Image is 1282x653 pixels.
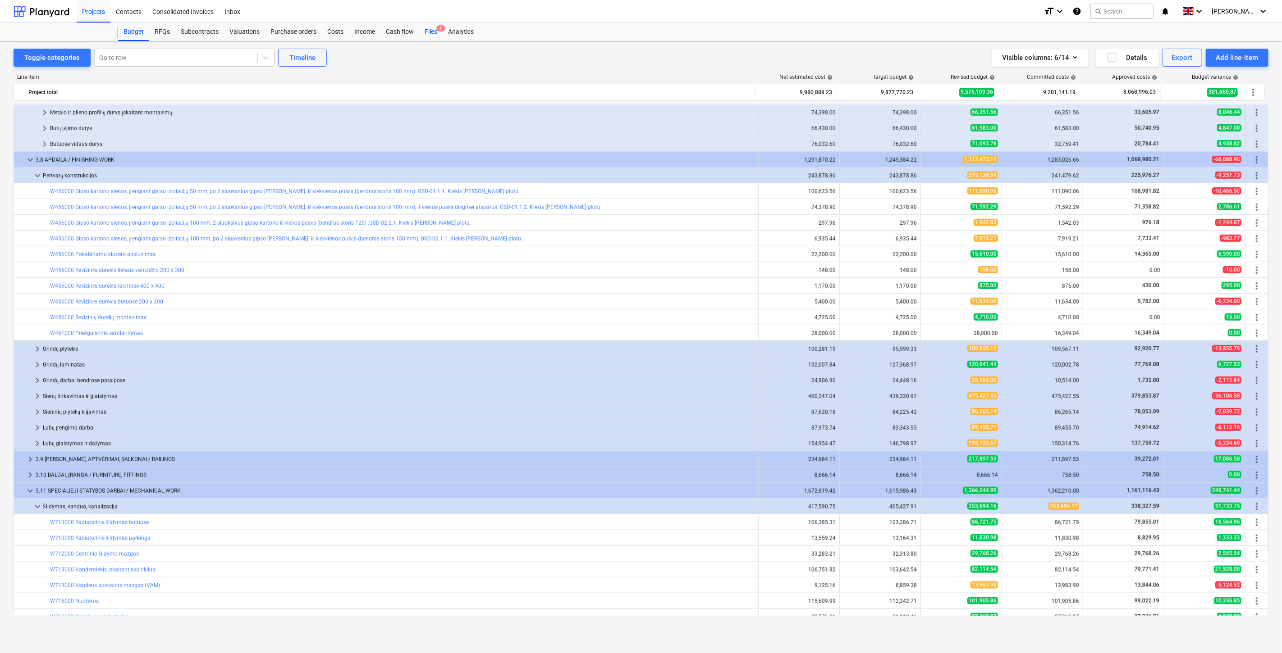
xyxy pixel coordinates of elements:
[1206,49,1268,67] button: Add line-item
[1212,156,1241,163] span: -68,088.90
[1150,75,1157,80] span: help
[843,251,917,258] div: 22,200.00
[925,330,998,336] div: 28,000.00
[1251,564,1262,575] span: More actions
[843,314,917,321] div: 4,725.00
[1251,249,1262,260] span: More actions
[843,157,917,163] div: 1,245,384.22
[843,204,917,210] div: 74,378.90
[1134,330,1160,336] span: 16,349.04
[843,456,917,463] div: 234,984.11
[50,614,128,620] a: W713000 Gaisrinis vandentiekis
[28,85,751,100] div: Project total
[32,170,43,181] span: keyboard_arrow_down
[1251,517,1262,528] span: More actions
[1251,154,1262,165] span: More actions
[978,266,998,273] span: 158.00
[1217,109,1241,116] span: 8,046.44
[1231,75,1238,80] span: help
[1131,188,1160,194] span: 108,981.82
[1215,376,1241,384] span: -2,115.84
[967,187,998,195] span: 111,090.06
[1134,125,1160,131] span: 50,740.95
[963,487,998,494] span: 1,366,244.99
[1134,251,1160,257] span: 14,365.00
[1217,361,1241,368] span: 6,727.53
[1251,186,1262,197] span: More actions
[1122,88,1157,96] span: 8,068,996.03
[843,236,917,242] div: 6,935.44
[992,49,1089,67] button: Visible columns:6/14
[1131,393,1160,399] span: 379,853.87
[925,472,998,478] div: 8,666.14
[843,283,917,289] div: 1,170.00
[1251,139,1262,150] span: More actions
[1090,4,1154,19] button: Search
[1237,610,1282,653] iframe: Chat Widget
[843,472,917,478] div: 8,666.14
[762,204,836,210] div: 74,378.90
[1006,188,1079,195] div: 111,090.06
[1251,375,1262,386] span: More actions
[1006,220,1079,226] div: 1,542.03
[1006,393,1079,399] div: 475,427.55
[1141,282,1160,289] span: 430.00
[1251,596,1262,607] span: More actions
[971,250,998,258] span: 15,610.00
[118,23,149,41] div: Budget
[1215,172,1241,179] span: -9,251.73
[762,314,836,321] div: 4,725.00
[380,23,419,41] div: Cash flow
[1251,218,1262,228] span: More actions
[1228,471,1241,478] span: 0.00
[224,23,265,41] a: Valuations
[1006,236,1079,242] div: 7,919.21
[175,23,224,41] a: Subcontracts
[762,125,836,132] div: 66,430.00
[36,484,755,498] div: 3.11 SPECIALIEJI STATYBOS DARBAI / MECHANICAL WORK
[1172,52,1193,63] div: Export
[1006,267,1079,273] div: 158.00
[1251,454,1262,465] span: More actions
[1217,140,1241,147] span: 4,938.82
[419,23,443,41] a: Files1
[50,105,755,120] div: Metalo ir plieno profilių durys įskaitant montavimą
[36,153,755,167] div: 3.8 APDAILA / FINISHING WORK
[873,74,914,80] div: Target budget
[1006,251,1079,258] div: 15,610.00
[971,424,998,431] span: 89,455.71
[1251,265,1262,276] span: More actions
[762,109,836,116] div: 74,398.00
[1069,75,1076,80] span: help
[1215,408,1241,415] span: -2,039.72
[32,422,43,433] span: keyboard_arrow_right
[963,156,998,163] span: 1,313,473.12
[843,377,917,384] div: 24,448.16
[50,535,150,541] a: W710000 Radiatorinis šildymas parkinge
[971,408,998,415] span: 86,265.14
[1212,8,1257,15] span: [PERSON_NAME]
[967,392,998,399] span: 475,427.55
[762,362,836,368] div: 132,007.84
[1006,330,1079,336] div: 16,349.04
[1251,422,1262,433] span: More actions
[32,438,43,449] span: keyboard_arrow_right
[843,346,917,352] div: 95,999.33
[1087,314,1160,321] div: 0.00
[43,389,755,404] div: Sienų tinkavimas ir glaistymas
[43,436,755,451] div: Lubų glaistymas ir dažymas
[1251,344,1262,354] span: More actions
[149,23,175,41] div: RFQs
[1228,329,1241,336] span: 0.00
[443,23,479,41] a: Analytics
[1251,312,1262,323] span: More actions
[1217,124,1241,132] span: 4,847.00
[50,330,143,336] a: W461000 Priešgaisrinis sandarinimas
[1006,409,1079,415] div: 86,265.14
[50,314,147,321] a: W456000 Revizinių durelių montavimas
[762,236,836,242] div: 6,935.44
[50,582,160,589] a: W713000 Vandens apskaitos mazgas (VAM)
[50,251,156,258] a: W456000 Pakabinamo klozeto apsiuvimas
